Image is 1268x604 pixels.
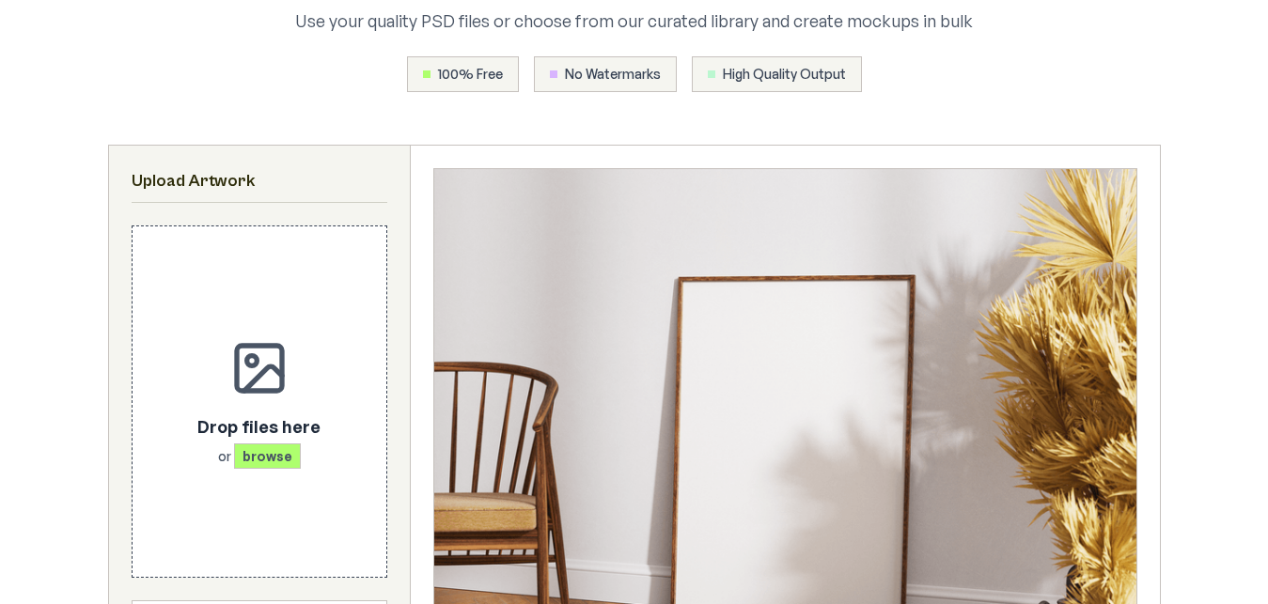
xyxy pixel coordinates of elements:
[197,413,321,440] p: Drop files here
[723,65,846,84] span: High Quality Output
[438,65,503,84] span: 100% Free
[197,447,321,466] p: or
[213,8,1056,34] p: Use your quality PSD files or choose from our curated library and create mockups in bulk
[234,443,301,469] span: browse
[565,65,661,84] span: No Watermarks
[132,168,387,194] h2: Upload Artwork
